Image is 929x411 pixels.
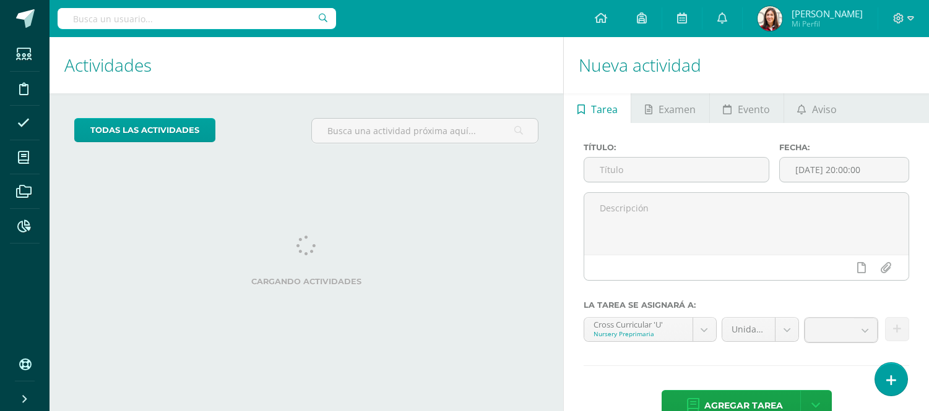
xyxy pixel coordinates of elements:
[58,8,336,29] input: Busca un usuario...
[591,95,618,124] span: Tarea
[584,300,909,310] label: La tarea se asignará a:
[631,93,709,123] a: Examen
[74,118,215,142] a: todas las Actividades
[722,318,798,341] a: Unidad 3
[579,37,914,93] h1: Nueva actividad
[659,95,696,124] span: Examen
[758,6,782,31] img: 7f0a03d709fdbe87b17eaa2394b75382.png
[584,143,769,152] label: Título:
[779,143,909,152] label: Fecha:
[710,93,784,123] a: Evento
[564,93,631,123] a: Tarea
[812,95,837,124] span: Aviso
[64,37,548,93] h1: Actividades
[792,7,863,20] span: [PERSON_NAME]
[594,318,683,329] div: Cross Curricular 'U'
[784,93,850,123] a: Aviso
[780,158,909,182] input: Fecha de entrega
[732,318,766,341] span: Unidad 3
[584,318,715,341] a: Cross Curricular 'U'Nursery Preprimaria
[594,329,683,338] div: Nursery Preprimaria
[738,95,770,124] span: Evento
[74,277,538,286] label: Cargando actividades
[792,19,863,29] span: Mi Perfil
[584,158,769,182] input: Título
[312,119,538,143] input: Busca una actividad próxima aquí...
